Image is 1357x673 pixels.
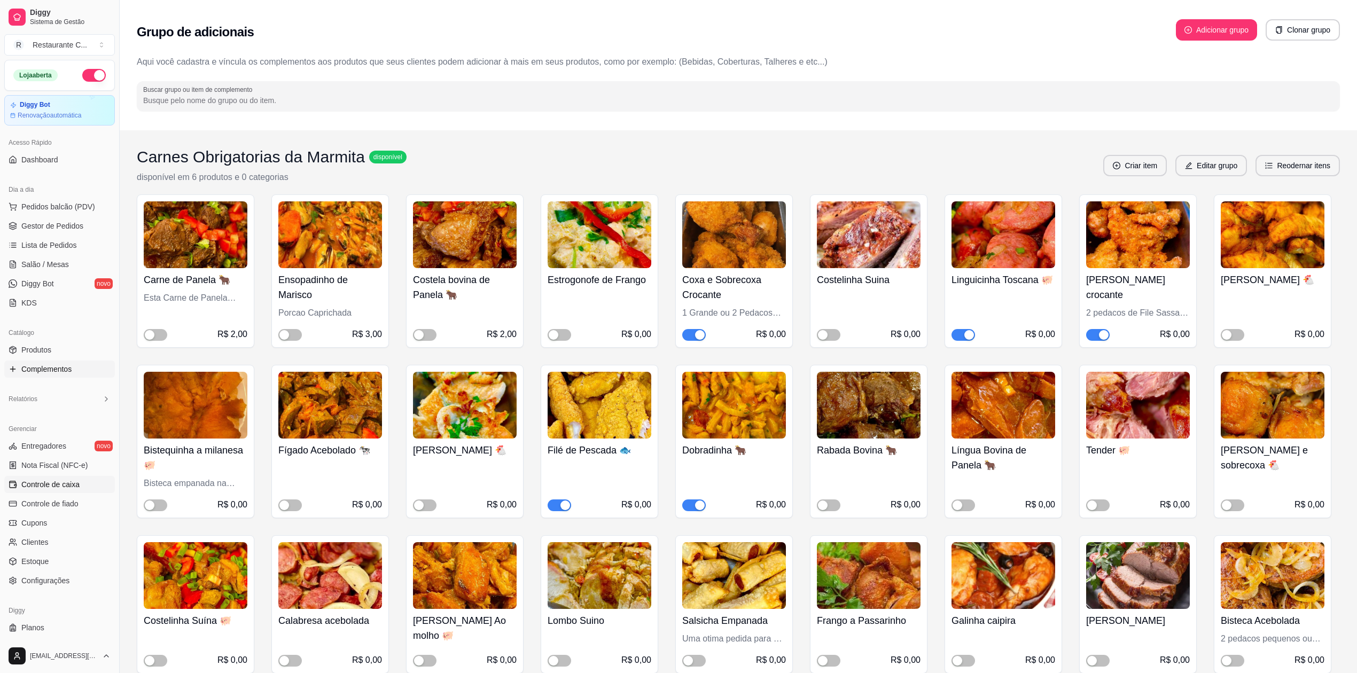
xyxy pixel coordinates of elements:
[756,654,786,667] div: R$ 0,00
[4,294,115,311] a: KDS
[548,443,651,458] h4: Filé de Pescada 🐟
[1103,155,1167,176] button: plus-circleCriar item
[682,632,786,645] div: Uma otima pedida para o pessoal que ama cachorro quente, vem 3 unidades
[548,272,651,287] h4: Estrogonofe de Frango
[817,443,921,458] h4: Rabada Bovina 🐂
[4,237,115,254] a: Lista de Pedidos
[21,364,72,374] span: Complementos
[548,201,651,268] img: product-image
[1275,26,1283,34] span: copy
[4,217,115,234] a: Gestor de Pedidos
[144,372,247,439] img: product-image
[756,328,786,341] div: R$ 0,00
[1265,162,1273,169] span: ordered-list
[278,443,382,458] h4: Fígado Acebolado 🐄
[21,498,79,509] span: Controle de fiado
[4,638,115,655] a: Precisa de ajuda?
[21,221,83,231] span: Gestor de Pedidos
[756,498,786,511] div: R$ 0,00
[682,542,786,609] img: product-image
[217,328,247,341] div: R$ 2,00
[413,613,517,643] h4: [PERSON_NAME] Ao molho 🐖
[13,40,24,50] span: R
[144,477,247,490] div: Bisteca empanada na Panko
[1160,654,1190,667] div: R$ 0,00
[18,111,81,120] article: Renovação automática
[144,201,247,268] img: product-image
[817,201,921,268] img: product-image
[1255,155,1340,176] button: ordered-listReodernar itens
[1221,443,1324,473] h4: [PERSON_NAME] e sobrecoxa 🐔
[487,498,517,511] div: R$ 0,00
[4,534,115,551] a: Clientes
[30,8,111,18] span: Diggy
[1160,498,1190,511] div: R$ 0,00
[4,275,115,292] a: Diggy Botnovo
[1086,372,1190,439] img: product-image
[1294,498,1324,511] div: R$ 0,00
[682,443,786,458] h4: Dobradinha 🐂
[1221,613,1324,628] h4: Bisteca Acebolada
[952,613,1055,628] h4: Galinha caipira
[4,553,115,570] a: Estoque
[33,40,87,50] div: Restaurante C ...
[682,307,786,319] div: 1 Grande ou 2 Pedacos pequenos empanado na farinha Panko
[1221,272,1324,287] h4: [PERSON_NAME] 🐔
[413,272,517,302] h4: Costela bovina de Panela 🐂
[952,272,1055,287] h4: Linguicinha Toscana 🐖
[682,272,786,302] h4: Coxa e Sobrecoxa Crocante
[817,372,921,439] img: product-image
[4,181,115,198] div: Dia a dia
[682,201,786,268] img: product-image
[21,441,66,451] span: Entregadores
[4,495,115,512] a: Controle de fiado
[4,256,115,273] a: Salão / Mesas
[4,95,115,126] a: Diggy BotRenovaçãoautomática
[21,345,51,355] span: Produtos
[1025,654,1055,667] div: R$ 0,00
[1175,155,1247,176] button: editEditar grupo
[137,24,254,41] h2: Grupo de adicionais
[891,498,921,511] div: R$ 0,00
[621,498,651,511] div: R$ 0,00
[21,154,58,165] span: Dashboard
[682,613,786,628] h4: Salsicha Empanada
[1221,372,1324,439] img: product-image
[413,372,517,439] img: product-image
[4,361,115,378] a: Complementos
[4,514,115,531] a: Cupons
[21,460,88,471] span: Nota Fiscal (NFC-e)
[4,34,115,56] button: Select a team
[1221,201,1324,268] img: product-image
[1086,201,1190,268] img: product-image
[952,201,1055,268] img: product-image
[278,613,382,628] h4: Calabresa acebolada
[1086,613,1190,628] h4: [PERSON_NAME]
[1086,307,1190,319] div: 2 pedacos de File Sassami Crocante
[4,643,115,669] button: [EMAIL_ADDRESS][DOMAIN_NAME]
[1221,632,1324,645] div: 2 pedacos pequenos ou um grande
[4,324,115,341] div: Catálogo
[4,476,115,493] a: Controle de caixa
[1185,162,1192,169] span: edit
[9,395,37,403] span: Relatórios
[548,613,651,628] h4: Lombo Suino
[4,341,115,358] a: Produtos
[144,292,247,304] div: Esta Carne de Panela Especial Sera cobrado 2 Reais Adicionais por porçao
[21,259,69,270] span: Salão / Mesas
[137,147,365,167] h3: Carnes Obrigatorias da Marmita
[1086,272,1190,302] h4: [PERSON_NAME] crocante
[1086,443,1190,458] h4: Tender 🐖
[952,443,1055,473] h4: Língua Bovina de Panela 🐂
[4,4,115,30] a: DiggySistema de Gestão
[817,613,921,628] h4: Frango a Passarinho
[21,479,80,490] span: Controle de caixa
[1294,328,1324,341] div: R$ 0,00
[278,307,382,319] div: Porcao Caprichada
[278,542,382,609] img: product-image
[30,652,98,660] span: [EMAIL_ADDRESS][DOMAIN_NAME]
[352,654,382,667] div: R$ 0,00
[21,622,44,633] span: Planos
[1221,542,1324,609] img: product-image
[817,542,921,609] img: product-image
